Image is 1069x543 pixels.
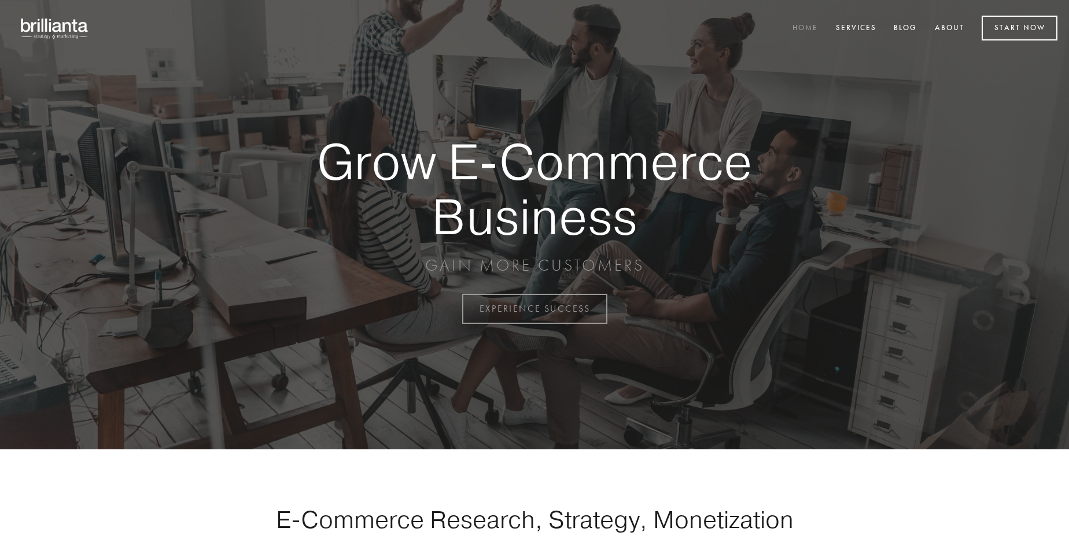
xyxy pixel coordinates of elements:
a: Home [785,19,825,38]
a: Blog [886,19,924,38]
strong: Grow E-Commerce Business [277,134,792,243]
a: Services [828,19,884,38]
img: brillianta - research, strategy, marketing [12,12,98,45]
a: About [927,19,972,38]
a: Start Now [982,16,1057,40]
p: GAIN MORE CUSTOMERS [277,255,792,276]
a: EXPERIENCE SUCCESS [462,294,607,324]
h1: E-Commerce Research, Strategy, Monetization [239,505,830,534]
